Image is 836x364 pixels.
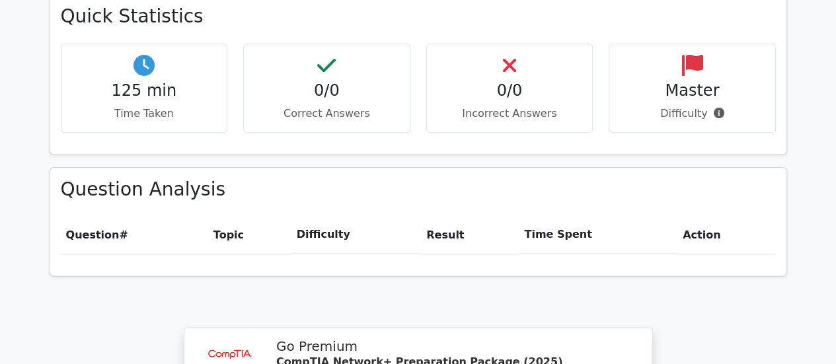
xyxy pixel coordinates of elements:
p: Incorrect Answers [437,106,582,122]
h3: Question Analysis [61,178,776,201]
th: Topic [208,216,291,254]
span: Question [66,229,120,241]
h3: Quick Statistics [61,5,776,28]
h4: 125 min [72,81,217,100]
h4: 0/0 [437,81,582,100]
th: # [61,216,208,254]
p: Time Taken [72,106,217,122]
p: Difficulty [620,106,765,122]
h4: Master [620,81,765,100]
th: Difficulty [291,216,421,254]
th: Result [421,216,519,254]
th: Time Spent [519,216,677,254]
th: Action [677,216,776,254]
h4: 0/0 [254,81,399,100]
p: Correct Answers [254,106,399,122]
